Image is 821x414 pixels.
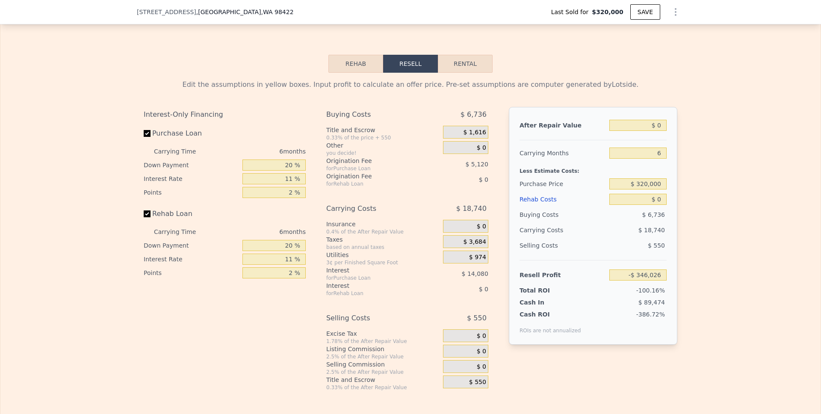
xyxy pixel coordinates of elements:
div: Carrying Costs [326,201,422,216]
span: $ 0 [477,144,486,152]
div: Utilities [326,251,440,259]
div: Cash ROI [520,310,581,319]
span: $ 3,684 [463,238,486,246]
div: 0.33% of the price + 550 [326,134,440,141]
span: $ 89,474 [638,299,665,306]
span: -100.16% [636,287,665,294]
span: $ 550 [467,310,487,326]
div: Interest [326,281,422,290]
span: $ 18,740 [638,227,665,234]
div: Interest-Only Financing [144,107,306,122]
span: $ 550 [469,379,486,386]
div: Title and Escrow [326,126,440,134]
div: you decide! [326,150,440,157]
div: Origination Fee [326,157,422,165]
span: [STREET_ADDRESS] [137,8,196,16]
label: Rehab Loan [144,206,239,222]
div: Listing Commission [326,345,440,353]
div: Carrying Months [520,145,606,161]
div: ROIs are not annualized [520,319,581,334]
span: $320,000 [592,8,623,16]
div: After Repair Value [520,118,606,133]
span: $ 14,080 [462,270,488,277]
div: 3¢ per Finished Square Foot [326,259,440,266]
div: Taxes [326,235,440,244]
div: for Rehab Loan [326,180,422,187]
div: Down Payment [144,158,239,172]
div: for Purchase Loan [326,275,422,281]
div: 2.5% of the After Repair Value [326,369,440,376]
div: Carrying Time [154,145,210,158]
button: Rehab [328,55,383,73]
div: Edit the assumptions in yellow boxes. Input profit to calculate an offer price. Pre-set assumptio... [144,80,677,90]
span: $ 0 [477,332,486,340]
div: based on annual taxes [326,244,440,251]
div: Interest Rate [144,172,239,186]
div: for Purchase Loan [326,165,422,172]
div: 0.4% of the After Repair Value [326,228,440,235]
div: Selling Costs [520,238,606,253]
div: Less Estimate Costs: [520,161,667,176]
span: , WA 98422 [261,9,293,15]
div: Excise Tax [326,329,440,338]
div: Interest Rate [144,252,239,266]
div: Interest [326,266,422,275]
div: Selling Costs [326,310,422,326]
span: $ 6,736 [642,211,665,218]
div: Total ROI [520,286,573,295]
div: Title and Escrow [326,376,440,384]
div: for Rehab Loan [326,290,422,297]
span: $ 5,120 [465,161,488,168]
div: 6 months [213,145,306,158]
div: 6 months [213,225,306,239]
span: $ 0 [477,223,486,231]
div: Down Payment [144,239,239,252]
button: Resell [383,55,438,73]
div: 0.33% of the After Repair Value [326,384,440,391]
span: , [GEOGRAPHIC_DATA] [196,8,294,16]
div: Points [144,186,239,199]
div: Carrying Time [154,225,210,239]
span: $ 1,616 [463,129,486,136]
div: 1.78% of the After Repair Value [326,338,440,345]
div: Selling Commission [326,360,440,369]
input: Rehab Loan [144,210,151,217]
div: Buying Costs [326,107,422,122]
span: $ 974 [469,254,486,261]
span: $ 6,736 [461,107,487,122]
div: Origination Fee [326,172,422,180]
div: Insurance [326,220,440,228]
div: Points [144,266,239,280]
div: Other [326,141,440,150]
span: $ 0 [477,363,486,371]
div: 2.5% of the After Repair Value [326,353,440,360]
div: Buying Costs [520,207,606,222]
div: Purchase Price [520,176,606,192]
div: Carrying Costs [520,222,573,238]
span: $ 0 [477,348,486,355]
input: Purchase Loan [144,130,151,137]
div: Cash In [520,298,573,307]
div: Rehab Costs [520,192,606,207]
span: $ 0 [479,176,488,183]
span: $ 0 [479,286,488,293]
span: -386.72% [636,311,665,318]
span: Last Sold for [551,8,592,16]
span: $ 18,740 [456,201,487,216]
div: Resell Profit [520,267,606,283]
button: Show Options [667,3,684,21]
button: Rental [438,55,493,73]
span: $ 550 [648,242,665,249]
button: SAVE [630,4,660,20]
label: Purchase Loan [144,126,239,141]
